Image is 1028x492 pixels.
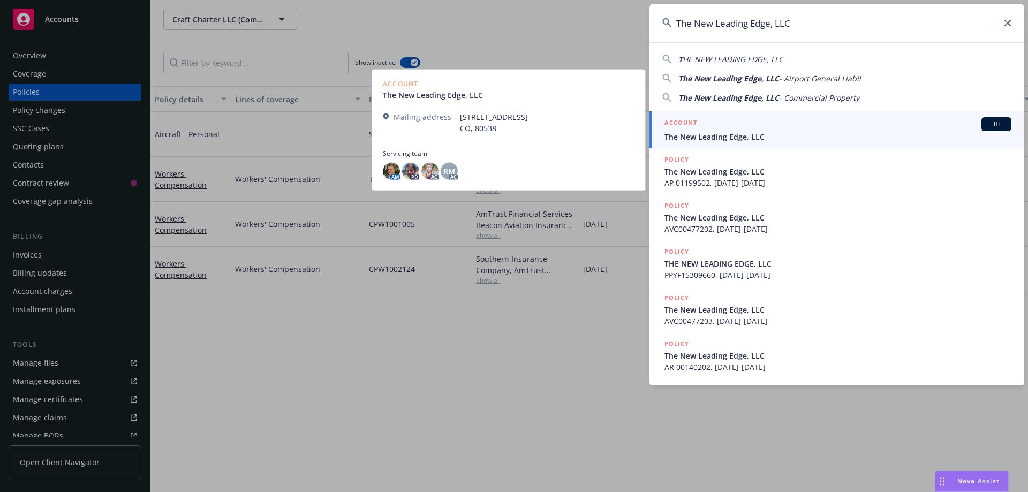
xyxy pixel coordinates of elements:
[664,177,1011,188] span: AP 01199502, [DATE]-[DATE]
[649,194,1024,240] a: POLICYThe New Leading Edge, LLCAVC00477202, [DATE]-[DATE]
[935,471,949,491] div: Drag to move
[779,73,861,84] span: - Airport General Liabil
[664,338,689,349] h5: POLICY
[664,223,1011,234] span: AVC00477202, [DATE]-[DATE]
[683,54,783,64] span: HE NEW LEADING EDGE, LLC
[664,292,689,303] h5: POLICY
[664,361,1011,373] span: AR 00140202, [DATE]-[DATE]
[664,304,1011,315] span: The New Leading Edge, LLC
[664,315,1011,327] span: AVC00477203, [DATE]-[DATE]
[678,93,779,103] span: The New Leading Edge, LLC
[649,148,1024,194] a: POLICYThe New Leading Edge, LLCAP 01199502, [DATE]-[DATE]
[664,258,1011,269] span: THE NEW LEADING EDGE, LLC
[649,4,1024,42] input: Search...
[649,332,1024,379] a: POLICYThe New Leading Edge, LLCAR 00140202, [DATE]-[DATE]
[649,111,1024,148] a: ACCOUNTBIThe New Leading Edge, LLC
[664,166,1011,177] span: The New Leading Edge, LLC
[649,286,1024,332] a: POLICYThe New Leading Edge, LLCAVC00477203, [DATE]-[DATE]
[649,240,1024,286] a: POLICYTHE NEW LEADING EDGE, LLCPPYF15309660, [DATE]-[DATE]
[664,200,689,211] h5: POLICY
[935,471,1009,492] button: Nova Assist
[678,73,779,84] span: The New Leading Edge, LLC
[664,212,1011,223] span: The New Leading Edge, LLC
[664,246,689,257] h5: POLICY
[957,476,1000,486] span: Nova Assist
[664,154,689,165] h5: POLICY
[664,117,697,130] h5: ACCOUNT
[664,131,1011,142] span: The New Leading Edge, LLC
[986,119,1007,129] span: BI
[779,93,859,103] span: - Commercial Property
[664,269,1011,281] span: PPYF15309660, [DATE]-[DATE]
[664,350,1011,361] span: The New Leading Edge, LLC
[678,54,683,64] span: T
